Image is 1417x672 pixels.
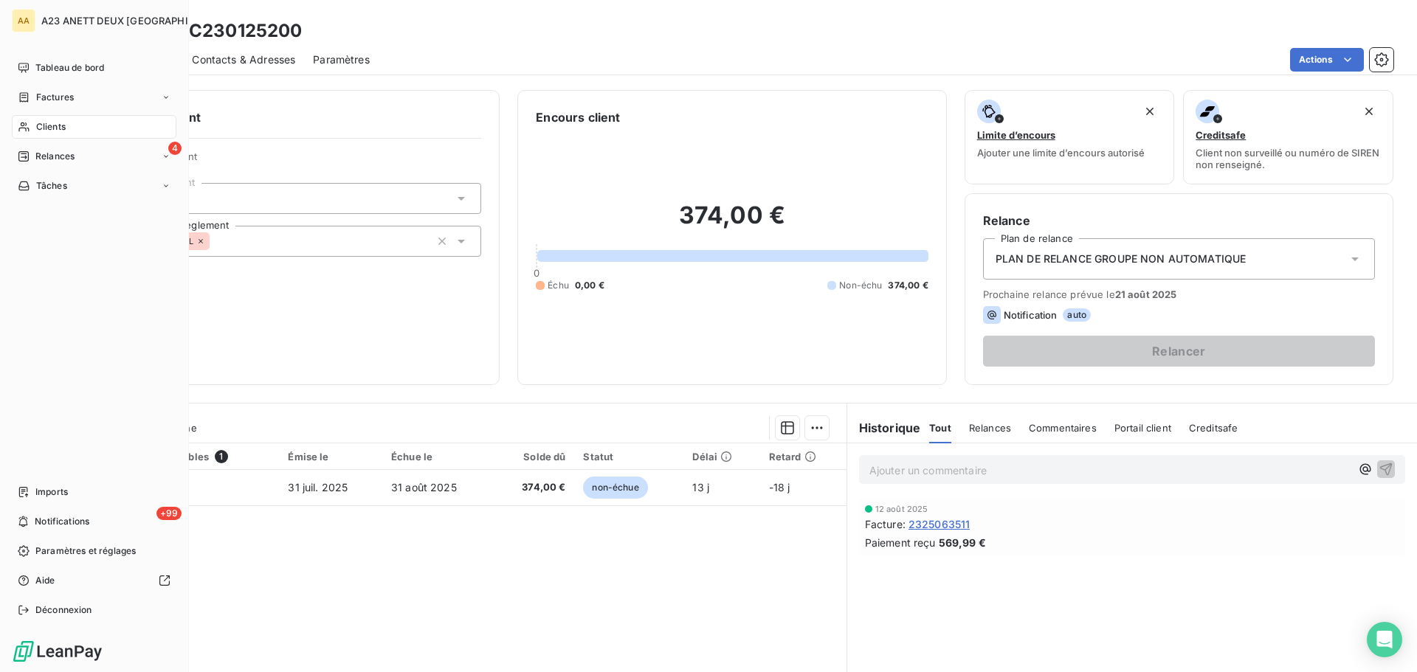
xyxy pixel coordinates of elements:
span: Limite d’encours [977,129,1055,141]
input: Ajouter une valeur [210,235,221,248]
div: Retard [769,451,838,463]
span: Contacts & Adresses [192,52,295,67]
div: AA [12,9,35,32]
img: Logo LeanPay [12,640,103,663]
span: Aide [35,574,55,587]
span: Propriétés Client [119,150,481,171]
span: PLAN DE RELANCE GROUPE NON AUTOMATIQUE [996,252,1247,266]
span: Tout [929,422,951,434]
span: 374,00 € [502,480,566,495]
span: Factures [36,91,74,104]
span: Client non surveillé ou numéro de SIREN non renseigné. [1196,147,1381,170]
span: Commentaires [1029,422,1097,434]
a: Tâches [12,174,176,198]
button: Relancer [983,336,1375,367]
span: Creditsafe [1196,129,1246,141]
span: Paramètres [313,52,370,67]
h6: Historique [847,419,921,437]
h2: 374,00 € [536,201,928,245]
div: Échue le [391,451,484,463]
a: Clients [12,115,176,139]
span: 0 [534,267,539,279]
span: Paiement reçu [865,535,936,550]
span: Paramètres et réglages [35,544,136,558]
a: Imports [12,480,176,504]
span: Imports [35,485,68,499]
span: 13 j [692,481,709,493]
span: Clients [36,120,66,134]
span: Non-échu [839,279,882,292]
span: Tâches [36,179,67,193]
button: Actions [1290,48,1364,72]
span: Notifications [35,515,89,528]
div: Statut [583,451,675,463]
span: Facture : [865,516,906,532]
span: 31 août 2025 [391,481,457,493]
span: 374,00 € [888,279,928,292]
span: 2325063511 [909,516,970,532]
h6: Relance [983,212,1375,229]
span: Relances [35,150,75,163]
span: Creditsafe [1189,422,1238,434]
div: Open Intercom Messenger [1367,622,1402,657]
button: CreditsafeClient non surveillé ou numéro de SIREN non renseigné. [1183,90,1393,184]
span: Échu [548,279,569,292]
span: +99 [156,507,182,520]
div: Émise le [288,451,373,463]
span: 569,99 € [939,535,986,550]
span: 12 août 2025 [875,505,928,513]
span: non-échue [583,477,647,499]
span: Déconnexion [35,603,92,617]
span: Tableau de bord [35,61,104,75]
h3: SMA - C230125200 [130,18,302,44]
span: 0,00 € [575,279,604,292]
button: Limite d’encoursAjouter une limite d’encours autorisé [965,90,1175,184]
a: Paramètres et réglages [12,539,176,563]
span: A23 ANETT DEUX [GEOGRAPHIC_DATA] [41,15,228,27]
span: Relances [969,422,1011,434]
h6: Informations client [89,108,481,126]
a: Tableau de bord [12,56,176,80]
div: Solde dû [502,451,566,463]
span: 21 août 2025 [1115,288,1177,300]
h6: Encours client [536,108,620,126]
span: Portail client [1114,422,1171,434]
a: 4Relances [12,145,176,168]
span: 4 [168,142,182,155]
span: auto [1063,308,1091,322]
a: Aide [12,569,176,592]
span: Ajouter une limite d’encours autorisé [977,147,1145,159]
div: Pièces comptables [117,450,270,463]
span: Prochaine relance prévue le [983,288,1375,300]
a: Factures [12,86,176,109]
span: -18 j [769,481,790,493]
span: 1 [215,450,228,463]
span: 31 juil. 2025 [288,481,348,493]
span: Notification [1004,309,1058,321]
div: Délai [692,451,751,463]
